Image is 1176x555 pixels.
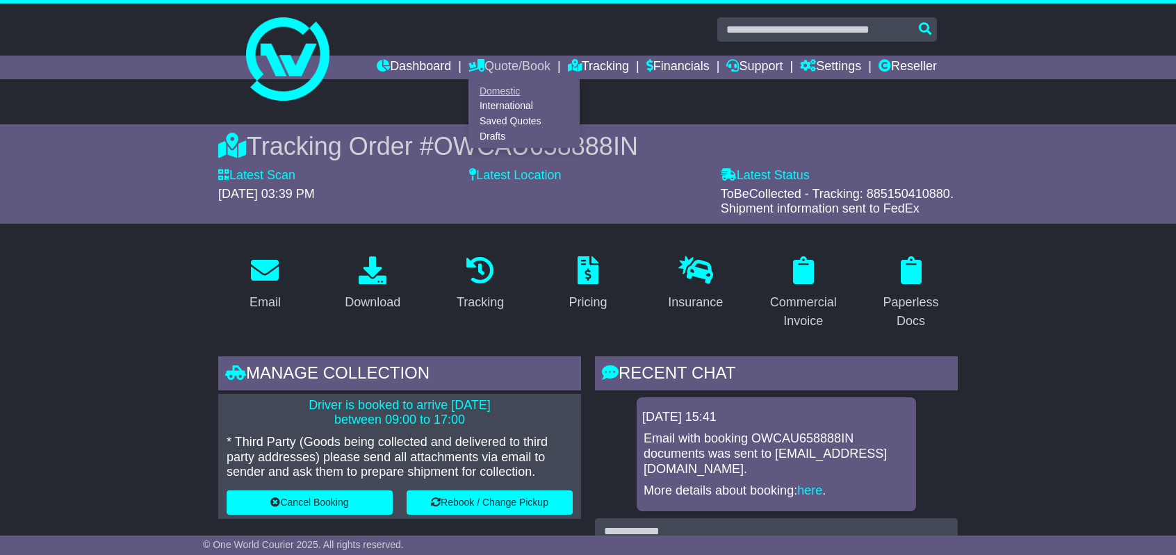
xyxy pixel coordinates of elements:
[448,251,513,317] a: Tracking
[407,490,573,515] button: Rebook / Change Pickup
[469,129,579,144] a: Drafts
[568,56,629,79] a: Tracking
[434,132,638,160] span: OWCAU658888IN
[218,356,581,394] div: Manage collection
[336,251,409,317] a: Download
[469,168,561,183] label: Latest Location
[468,56,550,79] a: Quote/Book
[203,539,404,550] span: © One World Courier 2025. All rights reserved.
[879,56,937,79] a: Reseller
[468,79,580,148] div: Quote/Book
[218,168,295,183] label: Latest Scan
[726,56,783,79] a: Support
[800,56,861,79] a: Settings
[345,293,400,312] div: Download
[642,410,910,425] div: [DATE] 15:41
[644,431,909,477] p: Email with booking OWCAU658888IN documents was sent to [EMAIL_ADDRESS][DOMAIN_NAME].
[721,168,810,183] label: Latest Status
[569,293,607,312] div: Pricing
[227,398,573,428] p: Driver is booked to arrive [DATE] between 09:00 to 17:00
[873,293,949,331] div: Paperless Docs
[469,83,579,99] a: Domestic
[227,435,573,480] p: * Third Party (Goods being collected and delivered to third party addresses) please send all atta...
[595,356,958,394] div: RECENT CHAT
[765,293,841,331] div: Commercial Invoice
[218,187,315,201] span: [DATE] 03:39 PM
[457,293,504,312] div: Tracking
[659,251,732,317] a: Insurance
[756,251,850,336] a: Commercial Invoice
[797,483,822,497] a: here
[218,131,958,161] div: Tracking Order #
[240,251,290,317] a: Email
[646,56,710,79] a: Financials
[227,490,393,515] button: Cancel Booking
[377,56,451,79] a: Dashboard
[560,251,616,317] a: Pricing
[469,99,579,114] a: International
[721,187,954,216] span: ToBeCollected - Tracking: 885150410880. Shipment information sent to FedEx
[668,293,723,312] div: Insurance
[469,114,579,129] a: Saved Quotes
[864,251,958,336] a: Paperless Docs
[644,483,909,499] p: More details about booking: .
[250,293,281,312] div: Email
